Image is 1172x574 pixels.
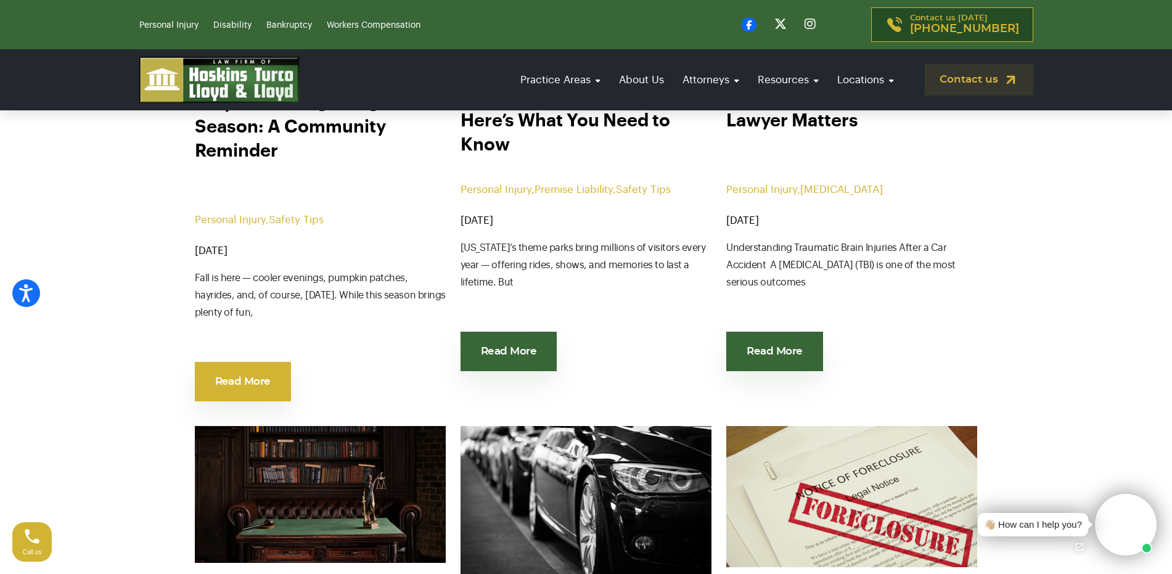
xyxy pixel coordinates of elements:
[925,64,1033,96] a: Contact us
[726,60,977,171] a: TBI After a Car Accident? Why Choosing the Right Lawyer Matters
[139,21,199,30] a: Personal Injury
[984,518,1082,532] div: 👋🏼 How can I help you?
[269,215,324,225] a: Safety Tips
[613,62,670,97] a: About Us
[461,215,711,227] div: [DATE]
[800,184,883,195] a: [MEDICAL_DATA]
[195,245,446,257] div: [DATE]
[461,184,531,195] a: Personal Injury
[831,62,900,97] a: Locations
[195,269,446,350] p: Fall is here — cooler evenings, pumpkin patches, hayrides, and, of course, [DATE]. While this sea...
[139,57,300,103] img: logo
[726,184,797,195] a: Personal Injury
[726,426,977,567] img: Missed a mortgage payment
[213,21,252,30] a: Disability
[195,91,446,202] a: Stay Safe This [DATE] Season: A Community Reminder
[726,332,822,371] a: Read More
[910,14,1019,35] p: Contact us [DATE]
[195,215,266,225] a: Personal Injury
[616,184,671,195] a: Safety Tips
[461,60,711,171] a: Injured at a [GEOGRAPHIC_DATA]? Here’s What You Need to Know
[752,62,825,97] a: Resources
[461,184,711,208] div: , ,
[535,184,613,195] a: Premise Liability
[726,215,977,227] div: [DATE]
[461,332,557,371] a: Read More
[195,362,291,401] a: Read More
[726,184,977,208] div: ,
[514,62,607,97] a: Practice Areas
[195,214,446,239] div: ,
[266,21,312,30] a: Bankruptcy
[1067,534,1092,560] a: Open chat
[327,21,420,30] a: Workers Compensation
[461,239,711,319] p: [US_STATE]’s theme parks bring millions of visitors every year — offering rides, shows, and memor...
[23,549,42,556] span: Call us
[726,239,977,319] p: Understanding Traumatic Brain Injuries After a Car Accident A [MEDICAL_DATA] (TBI) is one of the ...
[910,23,1019,35] span: [PHONE_NUMBER]
[871,7,1033,42] a: Contact us [DATE][PHONE_NUMBER]
[676,62,745,97] a: Attorneys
